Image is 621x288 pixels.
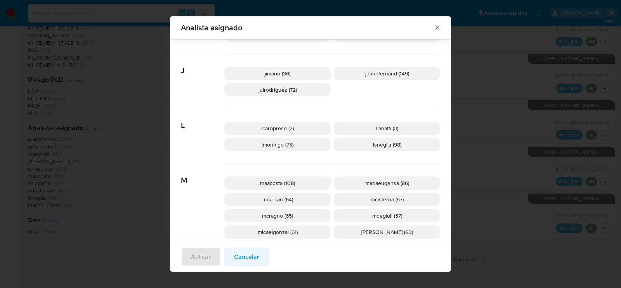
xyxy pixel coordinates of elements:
[224,225,331,239] div: micaelgonzal (61)
[334,67,440,80] div: juanbfernand (149)
[224,193,331,206] div: mbarcan (64)
[258,86,297,94] span: julrodriguez (72)
[181,109,224,130] span: L
[361,228,413,236] span: [PERSON_NAME] (60)
[181,164,224,185] span: M
[260,179,295,187] span: maacosta (108)
[334,122,440,135] div: llanatti (3)
[181,54,224,75] span: J
[373,141,401,148] span: lsneglia (98)
[224,248,269,266] button: Cancelar
[224,122,331,135] div: lcaroprese (2)
[262,195,293,203] span: mbarcan (64)
[334,209,440,222] div: mdegiuli (37)
[181,24,434,31] span: Analista asignado
[262,141,293,148] span: lmorinigo (73)
[434,24,441,31] button: Cerrar
[261,124,294,132] span: lcaroprese (2)
[372,212,402,220] span: mdegiuli (37)
[334,138,440,151] div: lsneglia (98)
[334,193,440,206] div: mcisterna (57)
[234,248,259,265] span: Cancelar
[258,228,298,236] span: micaelgonzal (61)
[224,67,331,80] div: jimarin (36)
[376,124,398,132] span: llanatti (3)
[371,195,404,203] span: mcisterna (57)
[224,209,331,222] div: mcragno (65)
[334,225,440,239] div: [PERSON_NAME] (60)
[265,70,290,77] span: jimarin (36)
[224,83,331,96] div: julrodriguez (72)
[365,70,409,77] span: juanbfernand (149)
[365,179,409,187] span: mariaeugensa (86)
[224,138,331,151] div: lmorinigo (73)
[224,176,331,190] div: maacosta (108)
[334,176,440,190] div: mariaeugensa (86)
[262,212,293,220] span: mcragno (65)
